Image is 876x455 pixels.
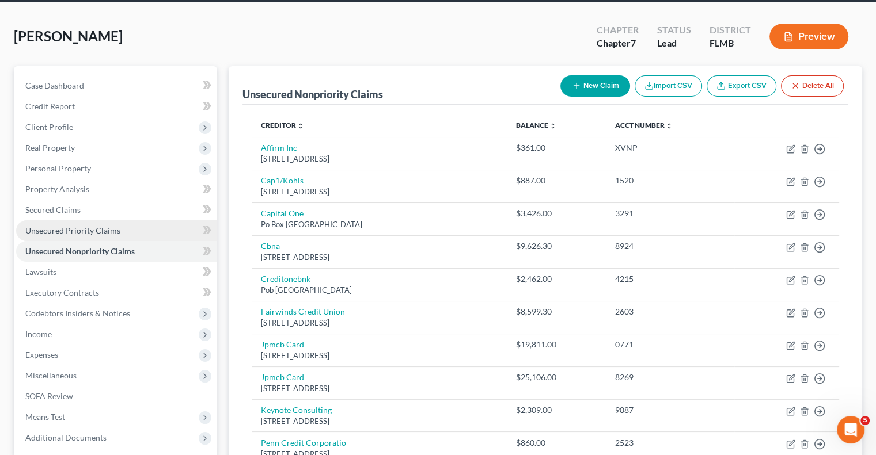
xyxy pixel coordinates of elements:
[14,28,123,44] span: [PERSON_NAME]
[516,240,597,252] div: $9,626.30
[25,308,130,318] span: Codebtors Insiders & Notices
[657,37,691,50] div: Lead
[261,208,304,218] a: Capital One
[16,386,217,407] a: SOFA Review
[25,246,135,256] span: Unsecured Nonpriority Claims
[25,433,107,442] span: Additional Documents
[261,339,304,349] a: Jpmcb Card
[631,37,636,48] span: 7
[25,143,75,152] span: Real Property
[261,318,497,328] div: [STREET_ADDRESS]
[560,75,630,97] button: New Claim
[860,416,870,425] span: 5
[615,372,725,383] div: 8269
[36,367,45,376] button: Gif picker
[16,75,217,96] a: Case Dashboard
[242,87,383,101] div: Unsecured Nonpriority Claims
[25,329,52,339] span: Income
[615,175,725,186] div: 1520
[261,252,497,263] div: [STREET_ADDRESS]
[615,142,725,154] div: XVNP
[261,285,497,296] div: Pob [GEOGRAPHIC_DATA]
[615,121,673,129] a: Acct Number unfold_more
[73,367,82,376] button: Start recording
[516,208,597,219] div: $3,426.00
[16,96,217,117] a: Credit Report
[16,282,217,303] a: Executory Contracts
[261,143,297,152] a: Affirm Inc
[9,217,221,415] div: James says…
[261,219,497,230] div: Po Box [GEOGRAPHIC_DATA]
[516,121,556,129] a: Balance unfold_more
[261,175,304,185] a: Cap1/Kohls
[615,240,725,252] div: 8924
[18,66,180,156] div: In the meantime, if you need to file any cases with multiple Certificates of Credit Counseling, y...
[25,350,58,360] span: Expenses
[261,372,304,382] a: Jpmcb Card
[25,163,91,173] span: Personal Property
[198,362,216,381] button: Send a message…
[18,367,27,376] button: Emoji picker
[16,179,217,200] a: Property Analysis
[516,306,597,318] div: $8,599.30
[261,154,497,165] div: [STREET_ADDRESS]
[597,24,639,37] div: Chapter
[261,350,497,361] div: [STREET_ADDRESS]
[261,416,497,427] div: [STREET_ADDRESS]
[615,437,725,449] div: 2523
[516,175,597,186] div: $887.00
[16,200,217,220] a: Secured Claims
[25,81,84,90] span: Case Dashboard
[837,416,864,443] iframe: Intercom live chat
[657,24,691,37] div: Status
[25,391,73,401] span: SOFA Review
[25,267,56,277] span: Lawsuits
[25,412,65,422] span: Means Test
[261,383,497,394] div: [STREET_ADDRESS]
[297,123,304,129] i: unfold_more
[710,37,751,50] div: FLMB
[516,404,597,416] div: $2,309.00
[41,172,221,208] div: thank you [PERSON_NAME], please let me know what management says
[261,186,497,197] div: [STREET_ADDRESS]
[25,101,75,111] span: Credit Report
[56,14,107,26] p: Active [DATE]
[9,172,221,217] div: Shelley says…
[261,307,345,316] a: Fairwinds Credit Union
[710,24,751,37] div: District
[516,437,597,449] div: $860.00
[549,123,556,129] i: unfold_more
[666,123,673,129] i: unfold_more
[18,331,180,388] div: Our Development Team is currently working, so NextChapter will do this for you when filing a join...
[615,306,725,318] div: 2603
[615,339,725,350] div: 0771
[516,339,597,350] div: $19,811.00
[55,367,64,376] button: Upload attachment
[516,372,597,383] div: $25,106.00
[56,6,131,14] h1: [PERSON_NAME]
[16,220,217,241] a: Unsecured Priority Claims
[18,224,180,326] div: Hi [PERSON_NAME]! I heard back on this, and the workaround for this would be to combine both the ...
[25,122,73,132] span: Client Profile
[51,179,212,201] div: thank you [PERSON_NAME], please let me know what management says
[25,370,77,380] span: Miscellaneous
[516,273,597,285] div: $2,462.00
[615,404,725,416] div: 9887
[10,343,221,362] textarea: Message…
[7,5,29,26] button: go back
[615,208,725,219] div: 3291
[707,75,776,97] a: Export CSV
[261,274,310,284] a: Creditonebnk
[25,288,99,297] span: Executory Contracts
[597,37,639,50] div: Chapter
[33,6,51,25] img: Profile image for James
[261,241,280,251] a: Cbna
[25,184,89,194] span: Property Analysis
[9,217,189,395] div: Hi [PERSON_NAME]! I heard back on this, and the workaround for this would be to combine both the ...
[261,121,304,129] a: Creditor unfold_more
[25,225,120,235] span: Unsecured Priority Claims
[16,262,217,282] a: Lawsuits
[516,142,597,154] div: $361.00
[202,5,223,25] div: Close
[781,75,844,97] button: Delete All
